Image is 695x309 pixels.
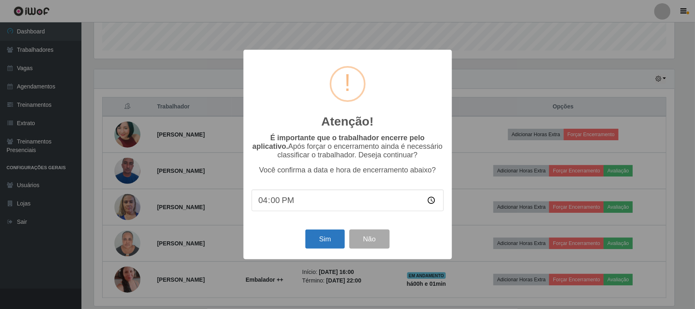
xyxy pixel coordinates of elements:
button: Não [349,230,390,249]
p: Você confirma a data e hora de encerramento abaixo? [252,166,444,174]
p: Após forçar o encerramento ainda é necessário classificar o trabalhador. Deseja continuar? [252,134,444,159]
b: É importante que o trabalhador encerre pelo aplicativo. [252,134,425,150]
h2: Atenção! [321,114,373,129]
button: Sim [305,230,345,249]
